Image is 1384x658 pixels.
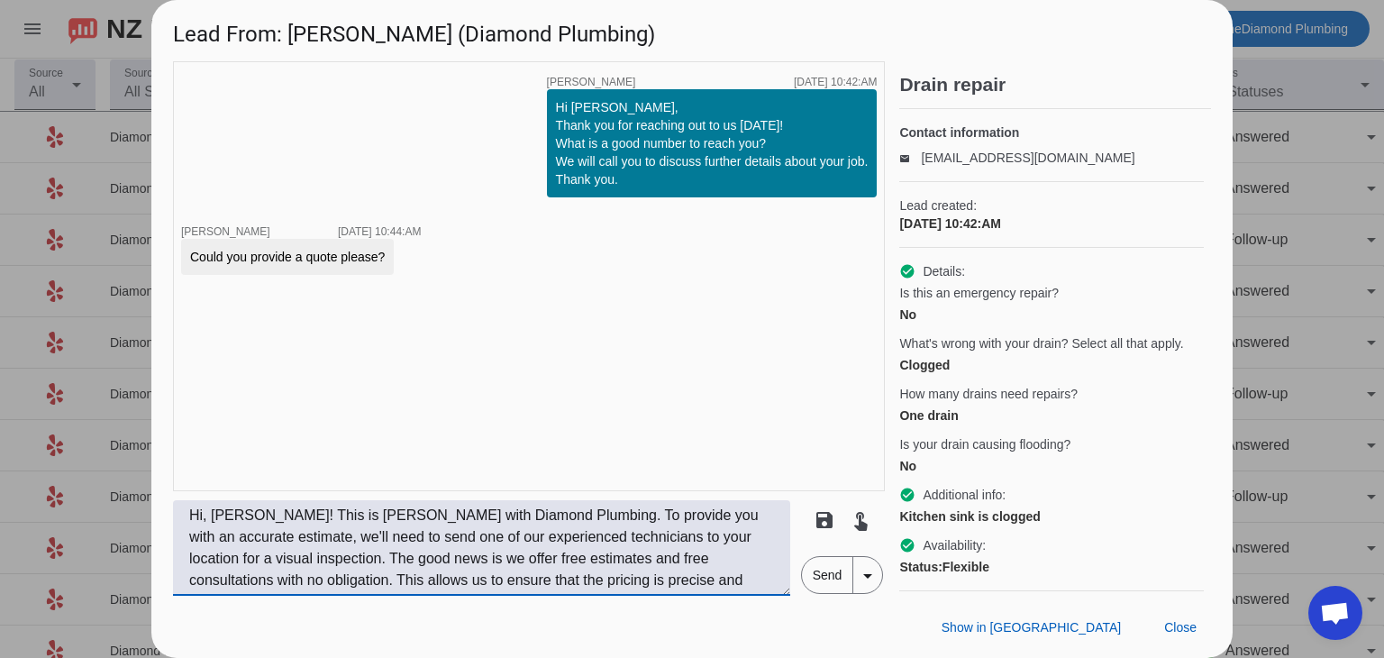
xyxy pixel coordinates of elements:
span: Is this an emergency repair? [899,284,1059,302]
strong: Status: [899,560,942,574]
div: No [899,306,1204,324]
div: Open chat [1308,586,1362,640]
div: Could you provide a quote please? [190,248,385,266]
div: One drain [899,407,1204,425]
div: Flexible [899,558,1204,576]
div: No [899,457,1204,475]
span: [PERSON_NAME] [547,77,636,87]
div: Kitchen sink is clogged [899,507,1204,525]
h2: Drain repair [899,76,1211,94]
span: Show in [GEOGRAPHIC_DATA] [942,620,1121,635]
span: Additional info: [923,486,1006,504]
mat-icon: email [899,153,921,162]
button: Show in [GEOGRAPHIC_DATA] [927,611,1135,644]
mat-icon: touch_app [850,509,871,531]
span: Lead created: [899,196,1204,215]
span: [PERSON_NAME] [181,225,270,238]
div: [DATE] 10:42:AM [899,215,1204,233]
div: [DATE] 10:44:AM [338,226,421,237]
mat-icon: check_circle [899,537,915,553]
mat-icon: arrow_drop_down [857,565,879,587]
span: How many drains need repairs? [899,385,1078,403]
span: What's wrong with your drain? Select all that apply. [899,334,1183,352]
button: Close [1150,611,1211,644]
h4: Contact information [899,123,1204,142]
span: Close [1164,620,1197,635]
a: [EMAIL_ADDRESS][DOMAIN_NAME] [921,151,1134,165]
span: Availability: [923,536,986,554]
span: Details: [923,262,965,280]
span: Send [802,557,853,593]
mat-icon: check_circle [899,487,915,503]
div: [DATE] 10:42:AM [794,77,877,87]
div: Hi [PERSON_NAME], Thank you for reaching out to us [DATE]! What is a good number to reach you? We... [556,98,869,188]
mat-icon: save [814,509,835,531]
div: Clogged [899,356,1204,374]
mat-icon: check_circle [899,263,915,279]
span: Is your drain causing flooding? [899,435,1070,453]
